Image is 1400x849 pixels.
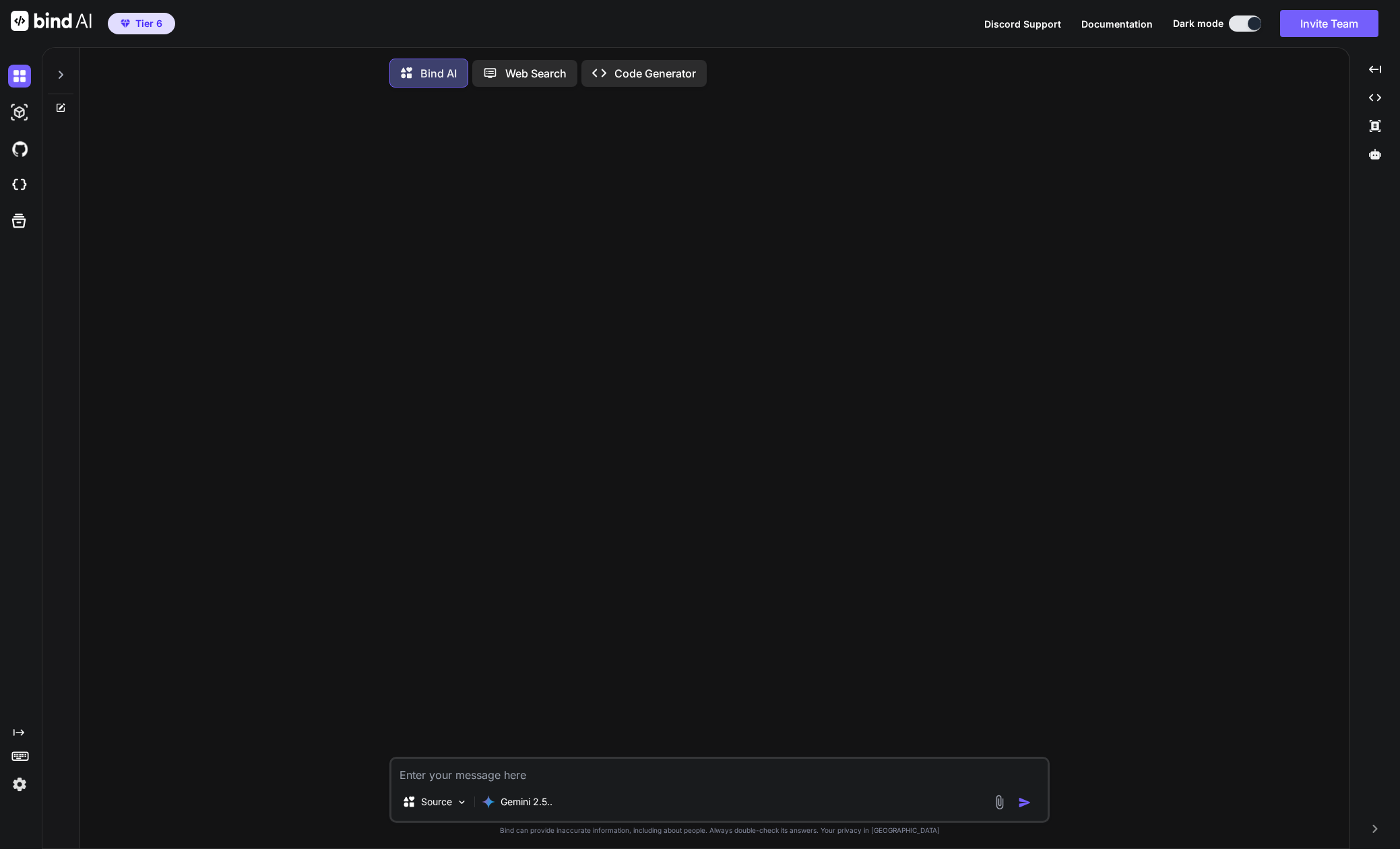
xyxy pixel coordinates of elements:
p: Bind can provide inaccurate information, including about people. Always double-check its answers.... [389,825,1050,836]
img: premium [121,20,130,28]
img: Gemini 2.5 Pro [482,795,495,809]
button: Discord Support [984,17,1061,31]
p: Web Search [505,65,567,81]
img: settings [8,773,31,796]
p: Source [421,795,452,809]
span: Dark mode [1173,17,1223,30]
img: darkChat [8,65,31,88]
img: icon [1018,796,1031,809]
button: premiumTier 6 [108,13,175,34]
img: cloudideIcon [8,174,31,197]
p: Code Generator [614,65,696,81]
button: Invite Team [1280,10,1378,37]
img: Pick Models [456,796,468,808]
span: Discord Support [984,18,1061,30]
img: githubDark [8,137,31,160]
img: darkAi-studio [8,101,31,124]
p: Gemini 2.5.. [501,795,552,809]
button: Documentation [1081,17,1153,31]
img: Bind AI [11,11,92,31]
p: Bind AI [420,65,457,81]
span: Tier 6 [135,17,162,30]
img: attachment [992,794,1007,810]
span: Documentation [1081,18,1153,30]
